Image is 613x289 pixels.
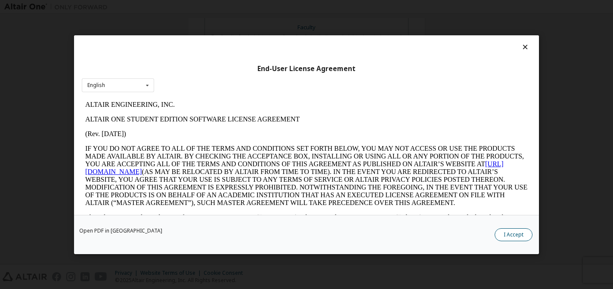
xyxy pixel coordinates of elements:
p: IF YOU DO NOT AGREE TO ALL OF THE TERMS AND CONDITIONS SET FORTH BELOW, YOU MAY NOT ACCESS OR USE... [3,47,446,109]
a: [URL][DOMAIN_NAME] [3,63,422,78]
a: Open PDF in [GEOGRAPHIC_DATA] [79,228,162,233]
div: English [87,83,105,88]
p: This Altair One Student Edition Software License Agreement (“Agreement”) is between Altair Engine... [3,116,446,147]
p: ALTAIR ONE STUDENT EDITION SOFTWARE LICENSE AGREEMENT [3,18,446,26]
div: End-User License Agreement [82,64,531,73]
p: ALTAIR ENGINEERING, INC. [3,3,446,11]
button: I Accept [495,228,533,241]
p: (Rev. [DATE]) [3,33,446,40]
